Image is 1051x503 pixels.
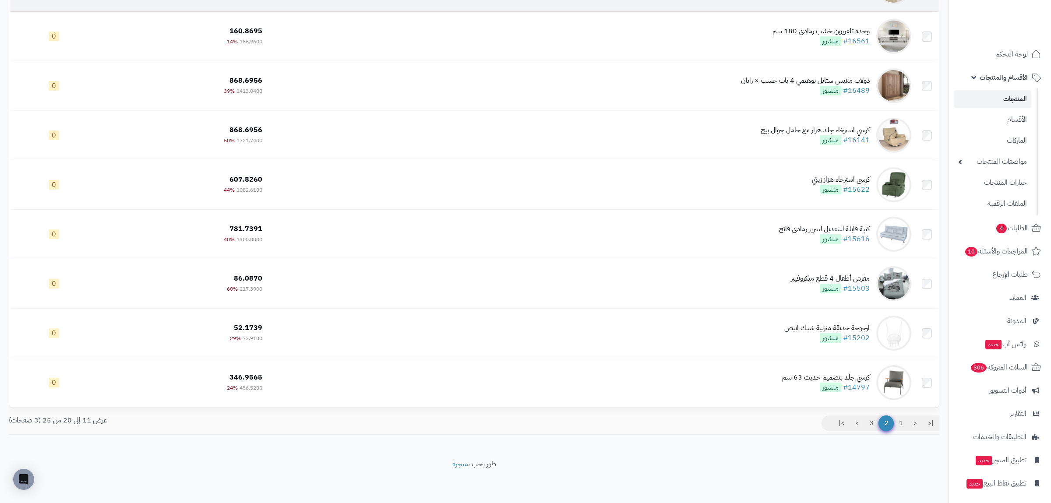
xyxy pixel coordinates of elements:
a: #16561 [843,36,870,46]
a: مواصفات المنتجات [954,152,1031,171]
a: المراجعات والأسئلة10 [954,241,1046,262]
span: التطبيقات والخدمات [973,431,1026,443]
div: ارجوحة حديقة منزلية شبك ابيض [784,323,870,333]
span: منشور [820,234,841,244]
span: لوحة التحكم [995,48,1028,60]
span: 86.0870 [234,273,262,284]
a: #15202 [843,333,870,343]
span: 10 [965,247,977,257]
img: كرسي استرخاء هزاز زيتي [876,167,911,202]
a: التطبيقات والخدمات [954,426,1046,447]
span: 60% [227,285,238,293]
span: 73.9100 [243,334,262,342]
span: 456.5200 [240,384,262,392]
span: الأقسام والمنتجات [980,71,1028,84]
span: 24% [227,384,238,392]
img: ارجوحة حديقة منزلية شبك ابيض [876,316,911,351]
span: 1082.6100 [236,186,262,194]
span: 0 [49,180,59,190]
span: 0 [49,279,59,288]
span: 44% [224,186,235,194]
a: 1 [893,415,908,431]
span: 0 [49,328,59,338]
span: منشور [820,86,841,95]
div: Open Intercom Messenger [13,469,34,490]
a: #16489 [843,85,870,96]
span: 0 [49,32,59,41]
span: جديد [985,340,1002,349]
span: الطلبات [995,222,1028,234]
img: دولاب ملابس ستايل بوهيمي 4 باب خشب × راتان [876,68,911,103]
div: دولاب ملابس ستايل بوهيمي 4 باب خشب × راتان [741,76,870,86]
a: لوحة التحكم [954,44,1046,65]
a: الماركات [954,131,1031,150]
div: مفرش أطفال 4 قطع ميكروفيبر [791,274,870,284]
a: 3 [864,415,879,431]
span: 14% [227,38,238,46]
a: السلات المتروكة306 [954,357,1046,378]
span: أدوات التسويق [988,384,1026,397]
span: منشور [820,185,841,194]
span: المراجعات والأسئلة [964,245,1028,257]
span: تطبيق نقاط البيع [966,477,1026,489]
span: 306 [971,363,987,373]
img: logo-2.png [991,25,1043,43]
a: #16141 [843,135,870,145]
span: وآتس آب [984,338,1026,350]
a: الطلبات4 [954,218,1046,239]
span: 781.7391 [229,224,262,234]
a: أدوات التسويق [954,380,1046,401]
span: 4 [996,224,1007,233]
span: 186.9600 [240,38,262,46]
div: عرض 11 إلى 20 من 25 (3 صفحات) [2,415,474,426]
span: 0 [49,130,59,140]
a: |< [922,415,939,431]
div: كرسي جلد بتصميم حديث 63 سم [782,373,870,383]
span: طلبات الإرجاع [992,268,1028,281]
span: منشور [820,284,841,293]
span: 52.1739 [234,323,262,333]
span: 0 [49,229,59,239]
a: المنتجات [954,90,1031,108]
span: 868.6956 [229,75,262,86]
a: متجرة [452,459,468,469]
span: 1721.7400 [236,137,262,144]
span: 160.8695 [229,26,262,36]
span: منشور [820,333,841,343]
span: 40% [224,236,235,243]
span: 39% [224,87,235,95]
span: منشور [820,36,841,46]
span: 868.6956 [229,125,262,135]
a: < [908,415,923,431]
span: جديد [966,479,983,489]
span: جديد [976,456,992,465]
a: الأقسام [954,110,1031,129]
span: تطبيق المتجر [975,454,1026,466]
img: كرسي جلد بتصميم حديث 63 سم [876,365,911,400]
img: كنبة قابلة للتعديل لسرير رمادي فاتح [876,217,911,252]
span: 217.3900 [240,285,262,293]
a: طلبات الإرجاع [954,264,1046,285]
a: المدونة [954,310,1046,331]
span: منشور [820,135,841,145]
a: العملاء [954,287,1046,308]
span: 607.8260 [229,174,262,185]
span: 29% [230,334,241,342]
span: 50% [224,137,235,144]
a: الملفات الرقمية [954,194,1031,213]
span: 2 [878,415,894,431]
span: العملاء [1009,292,1026,304]
a: وآتس آبجديد [954,334,1046,355]
div: كرسي استرخاء جلد هزاز مع حامل جوال بيج [761,125,870,135]
span: 0 [49,378,59,387]
a: #15622 [843,184,870,195]
span: 1413.0400 [236,87,262,95]
img: كرسي استرخاء جلد هزاز مع حامل جوال بيج [876,118,911,153]
a: #15503 [843,283,870,294]
span: 1300.0000 [236,236,262,243]
span: التقارير [1010,408,1026,420]
a: خيارات المنتجات [954,173,1031,192]
a: التقارير [954,403,1046,424]
a: >| [833,415,850,431]
a: تطبيق نقاط البيعجديد [954,473,1046,494]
